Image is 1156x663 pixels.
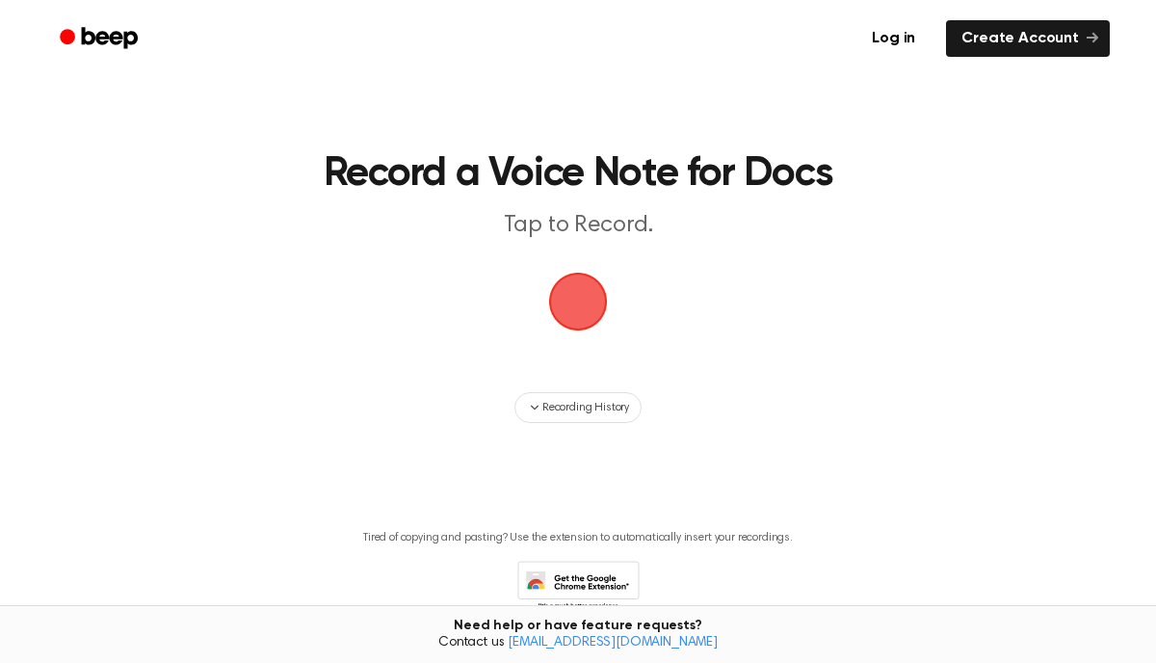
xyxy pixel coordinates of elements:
[946,20,1110,57] a: Create Account
[46,20,155,58] a: Beep
[208,154,948,195] h1: Record a Voice Note for Docs
[514,392,642,423] button: Recording History
[508,636,718,650] a: [EMAIL_ADDRESS][DOMAIN_NAME]
[363,531,793,545] p: Tired of copying and pasting? Use the extension to automatically insert your recordings.
[208,210,948,242] p: Tap to Record.
[12,635,1144,652] span: Contact us
[542,399,629,416] span: Recording History
[853,16,934,61] a: Log in
[549,273,607,331] img: Beep Logo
